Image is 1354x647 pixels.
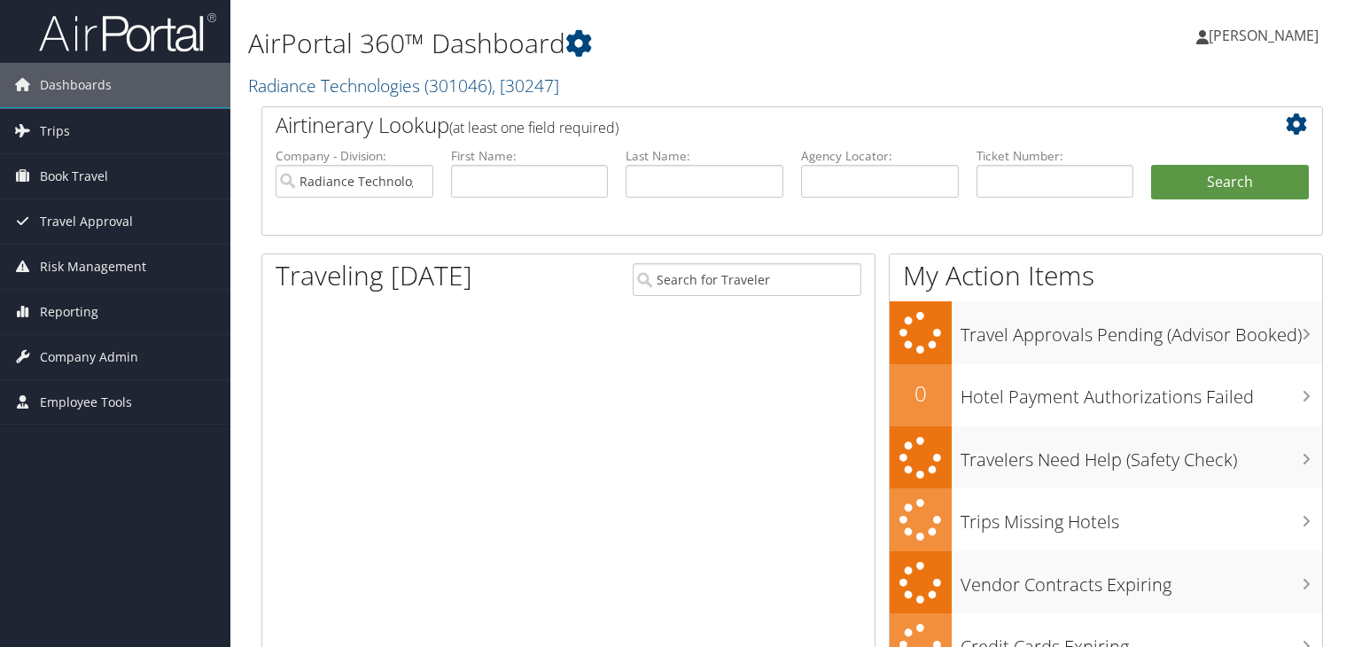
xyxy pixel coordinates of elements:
span: , [ 30247 ] [492,74,559,97]
a: Trips Missing Hotels [890,488,1322,551]
h3: Hotel Payment Authorizations Failed [961,376,1322,409]
a: [PERSON_NAME] [1196,9,1336,62]
span: (at least one field required) [449,118,619,137]
span: Reporting [40,290,98,334]
span: Book Travel [40,154,108,199]
label: Company - Division: [276,147,433,165]
h3: Trips Missing Hotels [961,501,1322,534]
h1: Traveling [DATE] [276,257,472,294]
h3: Travel Approvals Pending (Advisor Booked) [961,314,1322,347]
span: ( 301046 ) [424,74,492,97]
span: Risk Management [40,245,146,289]
label: Last Name: [626,147,783,165]
span: Employee Tools [40,380,132,425]
h1: AirPortal 360™ Dashboard [248,25,974,62]
button: Search [1151,165,1309,200]
h3: Vendor Contracts Expiring [961,564,1322,597]
h1: My Action Items [890,257,1322,294]
span: Trips [40,109,70,153]
img: airportal-logo.png [39,12,216,53]
label: First Name: [451,147,609,165]
label: Agency Locator: [801,147,959,165]
h2: Airtinerary Lookup [276,110,1220,140]
a: 0Hotel Payment Authorizations Failed [890,364,1322,426]
span: Company Admin [40,335,138,379]
a: Travel Approvals Pending (Advisor Booked) [890,301,1322,364]
a: Vendor Contracts Expiring [890,551,1322,614]
h3: Travelers Need Help (Safety Check) [961,439,1322,472]
a: Radiance Technologies [248,74,559,97]
input: Search for Traveler [633,263,861,296]
label: Ticket Number: [977,147,1134,165]
h2: 0 [890,378,952,409]
span: Travel Approval [40,199,133,244]
span: Dashboards [40,63,112,107]
span: [PERSON_NAME] [1209,26,1319,45]
a: Travelers Need Help (Safety Check) [890,426,1322,489]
